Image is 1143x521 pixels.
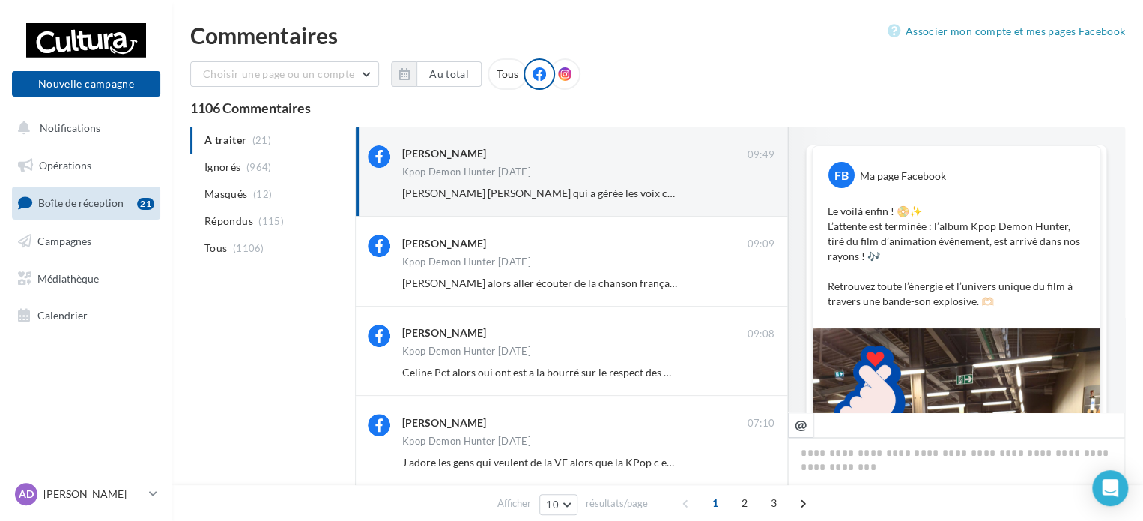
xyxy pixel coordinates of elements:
div: Tous [488,58,527,90]
p: Le voilà enfin ! 📀✨ L’attente est terminée : l’album Kpop Demon Hunter, tiré du film d’animation ... [828,204,1085,309]
span: 3 [762,491,786,515]
span: [PERSON_NAME] alors aller écouter de la chanson française et non de la kpop [402,277,763,289]
a: Campagnes [9,226,163,257]
div: [PERSON_NAME] [402,236,486,251]
span: Campagnes [37,235,91,247]
button: @ [788,412,813,438]
span: résultats/page [586,496,648,511]
span: 2 [733,491,757,515]
span: 1 [703,491,727,515]
button: Au total [416,61,482,87]
span: 10 [546,499,559,511]
button: Au total [391,61,482,87]
span: J adore les gens qui veulent de la VF alors que la KPop c est coréen. 🤦 [402,456,727,469]
span: Opérations [39,159,91,172]
div: Kpop Demon Hunter [DATE] [402,167,531,177]
button: Notifications [9,112,157,144]
a: Calendrier [9,300,163,331]
div: Ma page Facebook [860,169,946,184]
div: [PERSON_NAME] [402,415,486,430]
span: Médiathèque [37,271,99,284]
div: [PERSON_NAME] [402,146,486,161]
a: Médiathèque [9,263,163,295]
button: Choisir une page ou un compte [190,61,379,87]
span: 09:49 [747,148,774,162]
p: [PERSON_NAME] [43,487,143,502]
span: (115) [258,215,284,227]
a: Opérations [9,150,163,181]
div: 21 [137,198,154,210]
div: Open Intercom Messenger [1092,470,1128,506]
span: Notifications [40,121,100,134]
span: Ignorés [204,160,240,175]
span: Masqués [204,187,247,202]
div: [PERSON_NAME] [402,325,486,340]
span: Calendrier [37,309,88,322]
button: Nouvelle campagne [12,71,160,97]
div: FB [828,162,855,188]
div: Kpop Demon Hunter [DATE] [402,436,531,446]
span: 09:09 [747,238,774,251]
span: (1106) [233,242,264,254]
div: Kpop Demon Hunter [DATE] [402,346,531,356]
i: @ [795,418,807,431]
button: 10 [539,494,577,515]
div: Commentaires [190,24,1125,46]
span: Choisir une page ou un compte [203,67,354,80]
a: Boîte de réception21 [9,187,163,219]
span: AD [19,487,34,502]
span: Boîte de réception [38,196,124,209]
span: Afficher [497,496,531,511]
a: AD [PERSON_NAME] [12,480,160,508]
a: Associer mon compte et mes pages Facebook [888,22,1125,40]
span: Tous [204,241,227,256]
span: Répondus [204,214,253,229]
span: (12) [253,188,272,200]
div: 1106 Commentaires [190,101,1125,115]
span: 09:08 [747,328,774,341]
span: (964) [246,161,272,173]
span: 07:10 [747,417,774,430]
div: Kpop Demon Hunter [DATE] [402,257,531,267]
